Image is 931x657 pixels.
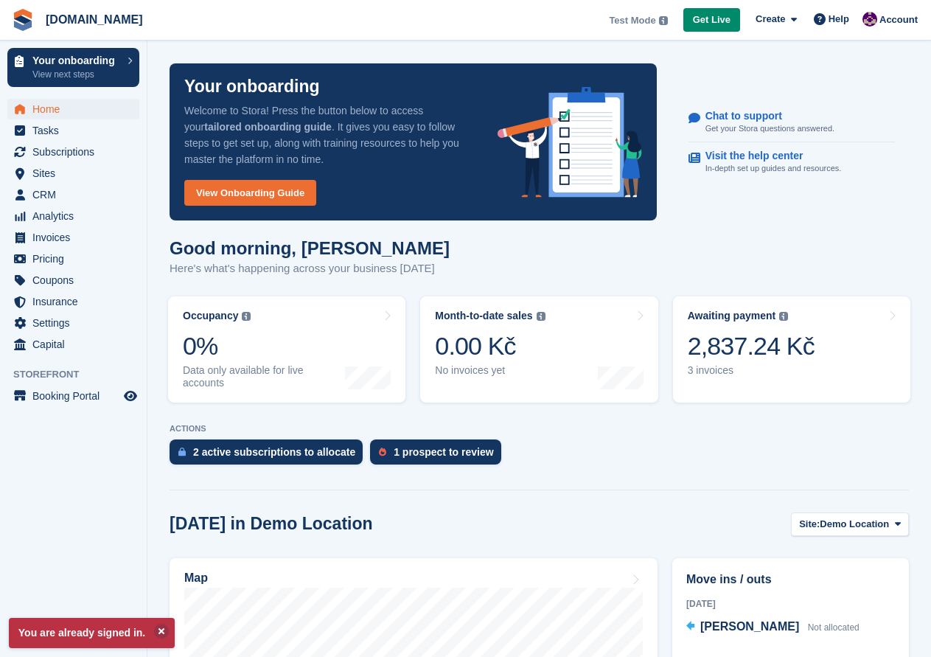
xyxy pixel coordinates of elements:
[705,162,842,175] p: In-depth set up guides and resources.
[7,120,139,141] a: menu
[688,102,895,143] a: Chat to support Get your Stora questions answered.
[170,260,450,277] p: Here's what's happening across your business [DATE]
[32,55,120,66] p: Your onboarding
[32,313,121,333] span: Settings
[435,331,545,361] div: 0.00 Kč
[184,78,320,95] p: Your onboarding
[170,238,450,258] h1: Good morning, [PERSON_NAME]
[32,334,121,355] span: Capital
[756,12,785,27] span: Create
[32,120,121,141] span: Tasks
[688,142,895,182] a: Visit the help center In-depth set up guides and resources.
[705,110,823,122] p: Chat to support
[791,512,909,537] button: Site: Demo Location
[7,227,139,248] a: menu
[779,312,788,321] img: icon-info-grey-7440780725fd019a000dd9b08b2336e03edf1995a4989e88bcd33f0948082b44.svg
[7,386,139,406] a: menu
[184,571,208,585] h2: Map
[204,121,332,133] strong: tailored onboarding guide
[32,99,121,119] span: Home
[609,13,655,28] span: Test Mode
[808,622,859,633] span: Not allocated
[829,12,849,27] span: Help
[183,331,345,361] div: 0%
[686,571,895,588] h2: Move ins / outs
[799,517,820,532] span: Site:
[183,310,238,322] div: Occupancy
[170,439,370,472] a: 2 active subscriptions to allocate
[686,618,859,637] a: [PERSON_NAME] Not allocated
[32,386,121,406] span: Booking Portal
[7,163,139,184] a: menu
[184,102,474,167] p: Welcome to Stora! Press the button below to access your . It gives you easy to follow steps to ge...
[183,364,345,389] div: Data only available for live accounts
[32,206,121,226] span: Analytics
[820,517,889,532] span: Demo Location
[32,163,121,184] span: Sites
[705,122,834,135] p: Get your Stora questions answered.
[879,13,918,27] span: Account
[32,184,121,205] span: CRM
[7,291,139,312] a: menu
[12,9,34,31] img: stora-icon-8386f47178a22dfd0bd8f6a31ec36ba5ce8667c1dd55bd0f319d3a0aa187defe.svg
[700,620,799,633] span: [PERSON_NAME]
[683,8,740,32] a: Get Live
[7,184,139,205] a: menu
[7,248,139,269] a: menu
[178,447,186,456] img: active_subscription_to_allocate_icon-d502201f5373d7db506a760aba3b589e785aa758c864c3986d89f69b8ff3...
[170,514,373,534] h2: [DATE] in Demo Location
[688,331,815,361] div: 2,837.24 Kč
[537,312,545,321] img: icon-info-grey-7440780725fd019a000dd9b08b2336e03edf1995a4989e88bcd33f0948082b44.svg
[242,312,251,321] img: icon-info-grey-7440780725fd019a000dd9b08b2336e03edf1995a4989e88bcd33f0948082b44.svg
[7,313,139,333] a: menu
[193,446,355,458] div: 2 active subscriptions to allocate
[7,142,139,162] a: menu
[435,364,545,377] div: No invoices yet
[32,227,121,248] span: Invoices
[7,270,139,291] a: menu
[705,150,830,162] p: Visit the help center
[168,296,405,403] a: Occupancy 0% Data only available for live accounts
[32,68,120,81] p: View next steps
[32,248,121,269] span: Pricing
[7,48,139,87] a: Your onboarding View next steps
[688,364,815,377] div: 3 invoices
[686,597,895,611] div: [DATE]
[420,296,658,403] a: Month-to-date sales 0.00 Kč No invoices yet
[170,424,909,434] p: ACTIONS
[862,12,877,27] img: Anna Žambůrková
[32,270,121,291] span: Coupons
[9,618,175,648] p: You are already signed in.
[7,99,139,119] a: menu
[370,439,508,472] a: 1 prospect to review
[394,446,493,458] div: 1 prospect to review
[673,296,910,403] a: Awaiting payment 2,837.24 Kč 3 invoices
[7,206,139,226] a: menu
[7,334,139,355] a: menu
[435,310,532,322] div: Month-to-date sales
[32,142,121,162] span: Subscriptions
[693,13,730,27] span: Get Live
[659,16,668,25] img: icon-info-grey-7440780725fd019a000dd9b08b2336e03edf1995a4989e88bcd33f0948082b44.svg
[379,448,386,456] img: prospect-51fa495bee0391a8d652442698ab0144808aea92771e9ea1ae160a38d050c398.svg
[184,180,316,206] a: View Onboarding Guide
[13,367,147,382] span: Storefront
[122,387,139,405] a: Preview store
[498,87,642,198] img: onboarding-info-6c161a55d2c0e0a8cae90662b2fe09162a5109e8cc188191df67fb4f79e88e88.svg
[32,291,121,312] span: Insurance
[40,7,149,32] a: [DOMAIN_NAME]
[688,310,776,322] div: Awaiting payment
